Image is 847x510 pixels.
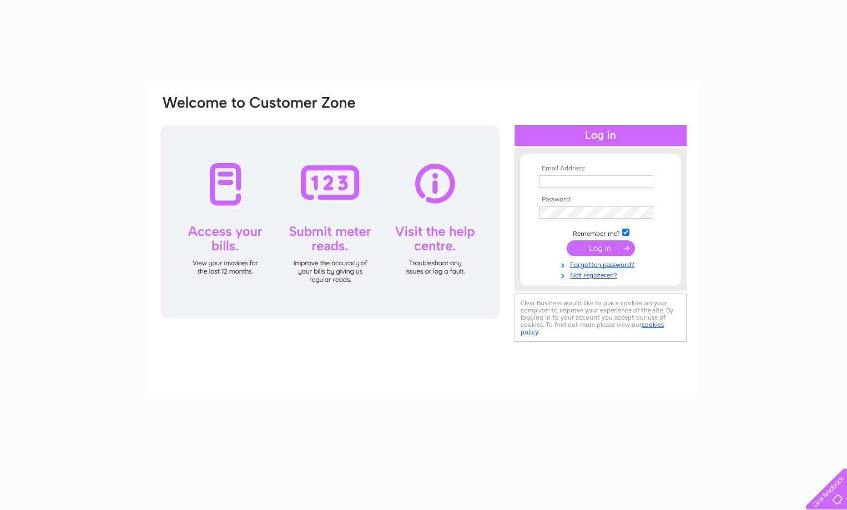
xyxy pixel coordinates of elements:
[539,269,665,280] a: Not registered?
[536,227,665,238] td: Remember me?
[567,240,635,256] input: Submit
[536,196,665,204] th: Password:
[536,165,665,173] th: Email Address:
[515,294,687,342] div: Clear Business would like to place cookies on your computer to improve your experience of the sit...
[521,321,664,336] a: cookies policy
[539,259,665,269] a: Forgotten password?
